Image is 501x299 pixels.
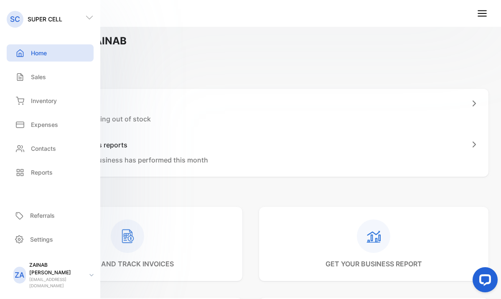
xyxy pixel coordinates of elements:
[30,235,53,244] p: Settings
[48,140,208,150] h1: Review business reports
[28,15,62,23] p: SUPER CELL
[31,72,46,81] p: Sales
[10,14,20,25] p: SC
[15,270,24,281] p: ZA
[31,49,47,57] p: Home
[31,144,56,153] p: Contacts
[326,259,422,269] p: get your business report
[13,71,488,81] p: To-do
[466,264,501,299] iframe: LiveChat chat widget
[81,259,174,269] p: send and track invoices
[31,168,53,177] p: Reports
[31,120,58,129] p: Expenses
[31,96,57,105] p: Inventory
[29,276,83,289] p: [EMAIL_ADDRESS][DOMAIN_NAME]
[29,261,83,276] p: ZAINAB [PERSON_NAME]
[13,189,488,199] p: Quick actions
[48,155,208,165] p: See how your business has performed this month
[30,211,55,220] p: Referrals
